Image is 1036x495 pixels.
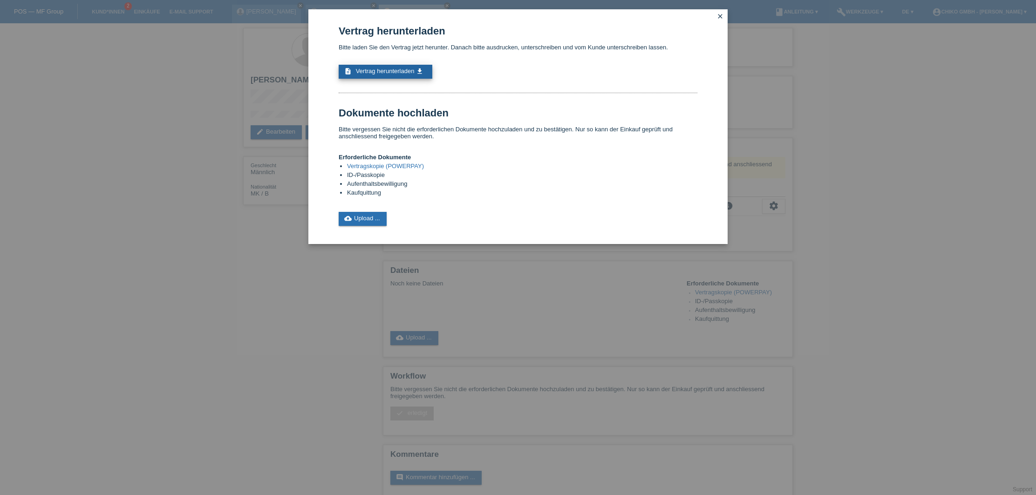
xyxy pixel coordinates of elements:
[714,12,726,22] a: close
[356,68,415,75] span: Vertrag herunterladen
[347,189,697,198] li: Kaufquittung
[339,25,697,37] h1: Vertrag herunterladen
[716,13,724,20] i: close
[339,126,697,140] p: Bitte vergessen Sie nicht die erforderlichen Dokumente hochzuladen und zu bestätigen. Nur so kann...
[339,212,387,226] a: cloud_uploadUpload ...
[339,107,697,119] h1: Dokumente hochladen
[339,44,697,51] p: Bitte laden Sie den Vertrag jetzt herunter. Danach bitte ausdrucken, unterschreiben und vom Kunde...
[347,180,697,189] li: Aufenthaltsbewilligung
[344,68,352,75] i: description
[339,65,432,79] a: description Vertrag herunterladen get_app
[347,163,424,170] a: Vertragskopie (POWERPAY)
[339,154,697,161] h4: Erforderliche Dokumente
[344,215,352,222] i: cloud_upload
[347,171,697,180] li: ID-/Passkopie
[416,68,423,75] i: get_app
